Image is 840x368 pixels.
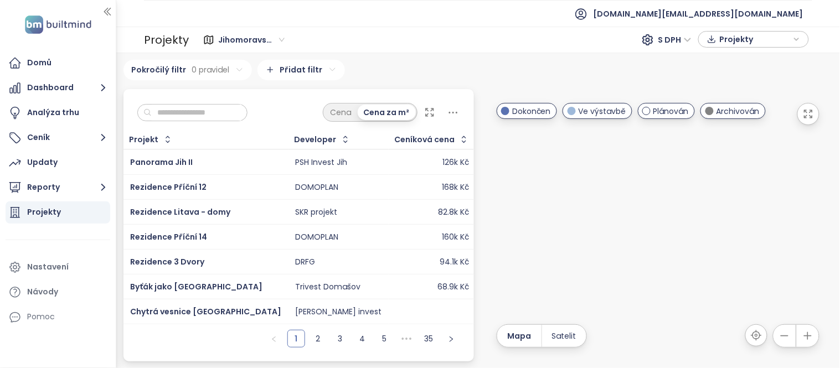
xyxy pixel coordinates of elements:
[442,232,469,242] div: 160k Kč
[295,257,315,267] div: DRFG
[265,330,283,348] li: Předchozí strana
[271,336,277,343] span: left
[27,56,51,70] div: Domů
[442,158,469,168] div: 126k Kč
[130,206,230,217] a: Rezidence Litava - domy
[295,136,337,143] div: Developer
[27,260,69,274] div: Nastavení
[130,256,204,267] a: Rezidence 3 Dvory
[542,325,586,347] button: Satelit
[332,330,349,347] a: 3
[27,106,79,120] div: Analýza trhu
[448,336,455,343] span: right
[324,105,358,120] div: Cena
[497,325,542,347] button: Mapa
[332,330,349,348] li: 3
[22,13,95,36] img: logo
[354,330,371,347] a: 4
[653,105,689,117] span: Plánován
[130,136,159,143] div: Projekt
[6,256,110,278] a: Nastavení
[437,282,469,292] div: 68.9k Kč
[376,330,394,348] li: 5
[6,177,110,199] button: Reporty
[438,208,469,217] div: 82.8k Kč
[704,31,803,48] div: button
[552,330,576,342] span: Satelit
[130,281,262,292] a: Byťák jako [GEOGRAPHIC_DATA]
[421,330,437,347] a: 35
[27,285,58,299] div: Návody
[6,152,110,174] a: Updaty
[288,330,305,347] a: 1
[6,201,110,224] a: Projekty
[717,105,760,117] span: Archivován
[395,136,455,143] div: Ceníková cena
[6,281,110,303] a: Návody
[507,330,531,342] span: Mapa
[512,105,551,117] span: Dokončen
[6,102,110,124] a: Analýza trhu
[579,105,626,117] span: Ve výstavbě
[6,306,110,328] div: Pomoc
[295,183,338,193] div: DOMOPLAN
[123,60,252,80] div: Pokročilý filtr
[130,182,207,193] a: Rezidence Příční 12
[27,205,61,219] div: Projekty
[130,231,207,242] a: Rezidence Příční 14
[295,158,347,168] div: PSH Invest Jih
[6,127,110,149] button: Ceník
[358,105,416,120] div: Cena za m²
[295,307,382,317] div: [PERSON_NAME] invest
[420,330,438,348] li: 35
[295,282,360,292] div: Trivest Domašov
[6,52,110,74] a: Domů
[442,183,469,193] div: 168k Kč
[377,330,393,347] a: 5
[442,330,460,348] li: Následující strana
[398,330,416,348] span: •••
[27,310,55,324] div: Pomoc
[310,330,327,347] a: 2
[354,330,372,348] li: 4
[192,64,230,76] span: 0 pravidel
[719,31,791,48] span: Projekty
[594,1,803,27] span: [DOMAIN_NAME][EMAIL_ADDRESS][DOMAIN_NAME]
[27,156,58,169] div: Updaty
[265,330,283,348] button: left
[6,77,110,99] button: Dashboard
[295,232,338,242] div: DOMOPLAN
[442,330,460,348] button: right
[218,32,285,48] span: Jihomoravský kraj
[658,32,692,48] span: S DPH
[130,157,193,168] a: Panorama Jih II
[287,330,305,348] li: 1
[310,330,327,348] li: 2
[130,306,281,317] a: Chytrá vesnice [GEOGRAPHIC_DATA]
[257,60,345,80] div: Přidat filtr
[144,29,189,51] div: Projekty
[440,257,469,267] div: 94.1k Kč
[398,330,416,348] li: Následujících 5 stran
[295,208,337,217] div: SKR projekt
